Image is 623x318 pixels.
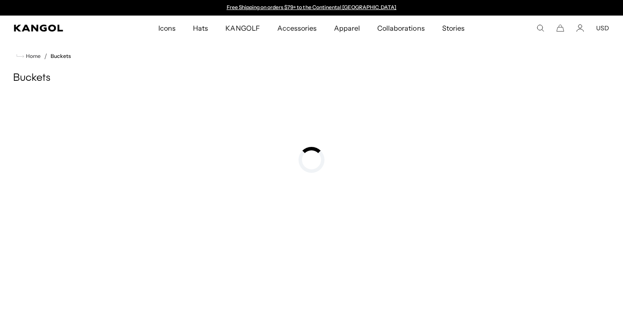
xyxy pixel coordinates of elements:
[222,4,401,11] slideshow-component: Announcement bar
[269,16,325,41] a: Accessories
[13,72,610,85] h1: Buckets
[184,16,217,41] a: Hats
[41,51,47,61] li: /
[434,16,473,41] a: Stories
[576,24,584,32] a: Account
[369,16,433,41] a: Collaborations
[277,16,317,41] span: Accessories
[16,52,41,60] a: Home
[150,16,184,41] a: Icons
[222,4,401,11] div: Announcement
[325,16,369,41] a: Apparel
[227,4,397,10] a: Free Shipping on orders $79+ to the Continental [GEOGRAPHIC_DATA]
[556,24,564,32] button: Cart
[225,16,260,41] span: KANGOLF
[442,16,465,41] span: Stories
[536,24,544,32] summary: Search here
[158,16,176,41] span: Icons
[51,53,71,59] a: Buckets
[193,16,208,41] span: Hats
[217,16,268,41] a: KANGOLF
[14,25,104,32] a: Kangol
[222,4,401,11] div: 1 of 2
[377,16,424,41] span: Collaborations
[24,53,41,59] span: Home
[596,24,609,32] button: USD
[334,16,360,41] span: Apparel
